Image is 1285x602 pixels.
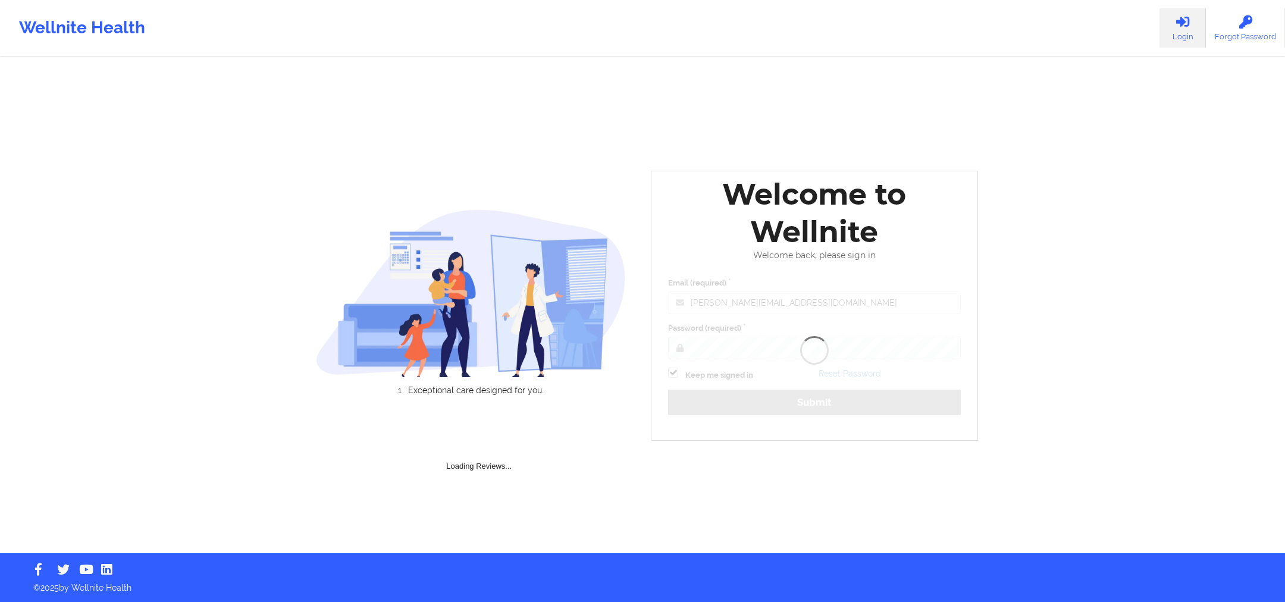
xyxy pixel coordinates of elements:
[660,250,969,261] div: Welcome back, please sign in
[25,573,1260,594] p: © 2025 by Wellnite Health
[316,209,626,377] img: wellnite-auth-hero_200.c722682e.png
[660,175,969,250] div: Welcome to Wellnite
[1159,8,1206,48] a: Login
[1206,8,1285,48] a: Forgot Password
[326,385,626,395] li: Exceptional care designed for you.
[316,415,643,472] div: Loading Reviews...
